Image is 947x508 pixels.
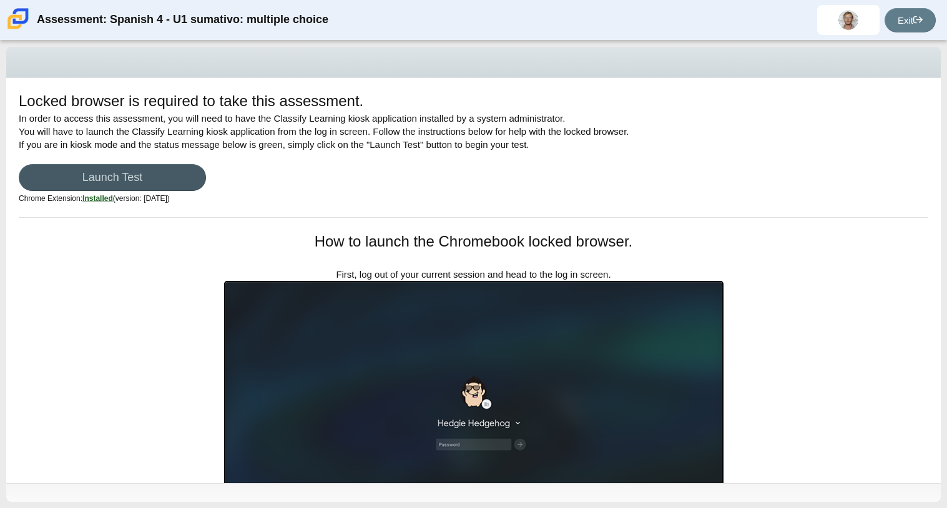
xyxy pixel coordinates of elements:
a: Exit [885,8,936,32]
h1: Locked browser is required to take this assessment. [19,90,363,112]
small: Chrome Extension: [19,194,170,203]
h1: How to launch the Chromebook locked browser. [224,231,724,252]
span: (version: [DATE]) [82,194,170,203]
u: Installed [82,194,113,203]
a: Carmen School of Science & Technology [5,23,31,34]
img: Carmen School of Science & Technology [5,6,31,32]
div: In order to access this assessment, you will need to have the Classify Learning kiosk application... [19,90,928,217]
img: alexis.montenegrot.LIkLL7 [838,10,858,30]
div: Assessment: Spanish 4 - U1 sumativo: multiple choice [37,5,328,35]
a: Launch Test [19,164,206,191]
